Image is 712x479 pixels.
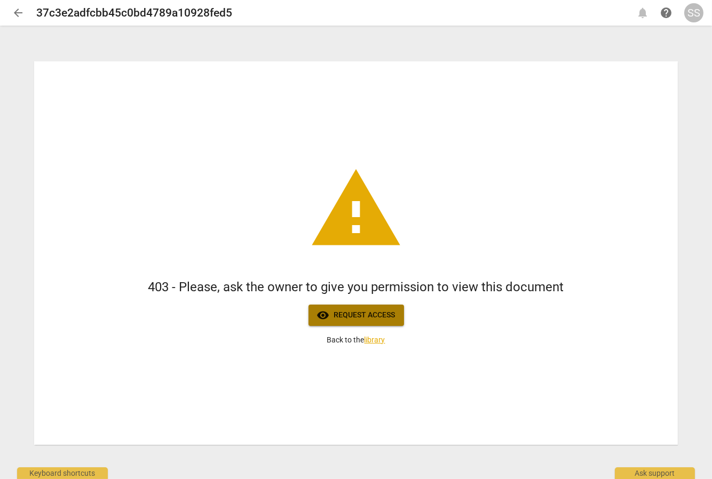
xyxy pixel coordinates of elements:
[656,3,676,22] a: Help
[317,309,395,322] span: Request access
[615,467,695,479] div: Ask support
[308,305,404,326] button: Request access
[17,467,108,479] div: Keyboard shortcuts
[308,161,404,257] span: warning
[12,6,25,19] span: arrow_back
[327,334,385,346] p: Back to the
[365,336,385,344] a: library
[684,3,703,22] button: SS
[36,6,232,20] h2: 37c3e2adfcbb45c0bd4789a10928fed5
[660,6,673,19] span: help
[317,309,330,322] span: visibility
[148,278,564,296] h1: 403 - Please, ask the owner to give you permission to view this document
